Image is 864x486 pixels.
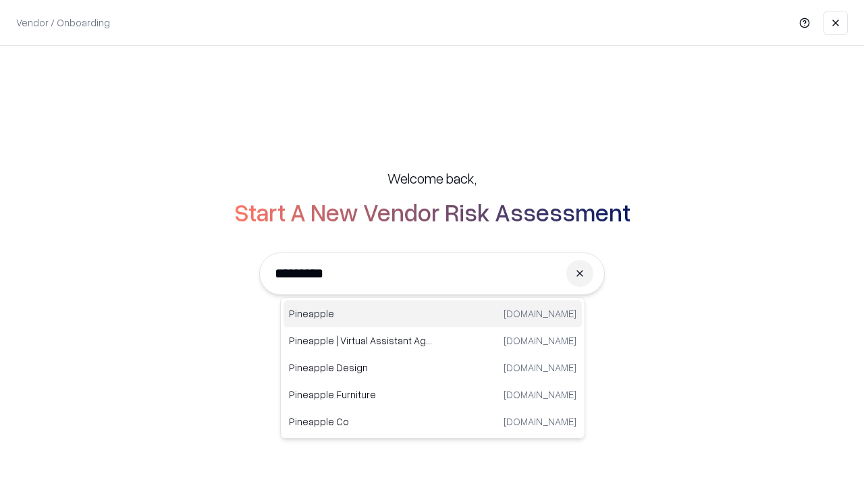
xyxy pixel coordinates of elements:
h5: Welcome back, [387,169,477,188]
p: [DOMAIN_NAME] [504,387,576,402]
p: Pineapple Furniture [289,387,433,402]
h2: Start A New Vendor Risk Assessment [234,198,630,225]
p: [DOMAIN_NAME] [504,333,576,348]
p: [DOMAIN_NAME] [504,414,576,429]
p: Pineapple Co [289,414,433,429]
p: Pineapple [289,306,433,321]
div: Suggestions [280,297,585,439]
p: Pineapple | Virtual Assistant Agency [289,333,433,348]
p: Vendor / Onboarding [16,16,110,30]
p: [DOMAIN_NAME] [504,360,576,375]
p: [DOMAIN_NAME] [504,306,576,321]
p: Pineapple Design [289,360,433,375]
